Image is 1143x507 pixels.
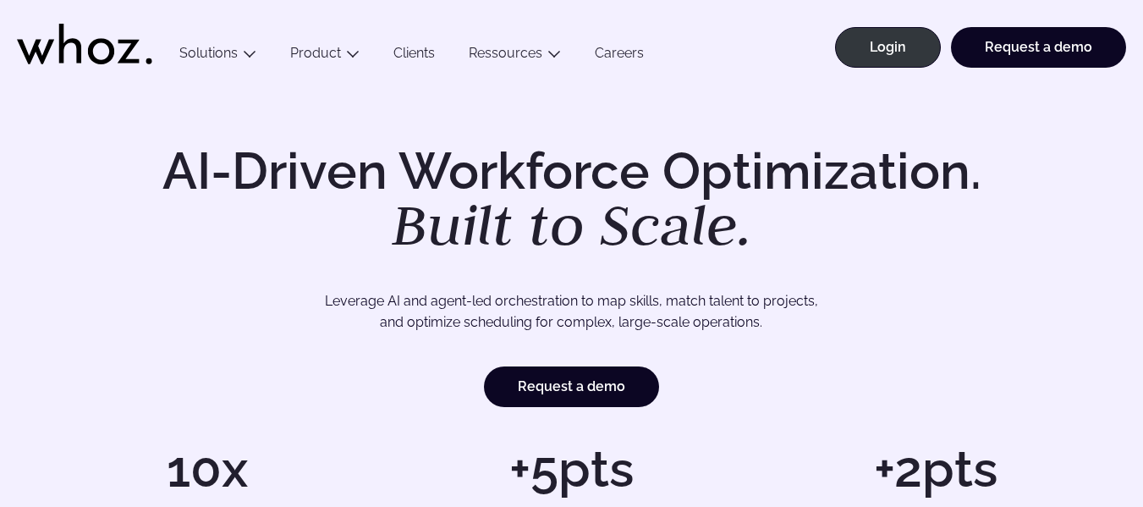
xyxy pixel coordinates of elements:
[162,45,273,68] button: Solutions
[290,45,341,61] a: Product
[139,146,1005,254] h1: AI-Driven Workforce Optimization.
[34,444,381,494] h1: 10x
[578,45,661,68] a: Careers
[273,45,376,68] button: Product
[484,366,659,407] a: Request a demo
[392,187,752,262] em: Built to Scale.
[452,45,578,68] button: Ressources
[762,444,1109,494] h1: +2pts
[88,290,1056,333] p: Leverage AI and agent-led orchestration to map skills, match talent to projects, and optimize sch...
[951,27,1126,68] a: Request a demo
[835,27,941,68] a: Login
[376,45,452,68] a: Clients
[469,45,542,61] a: Ressources
[398,444,745,494] h1: +5pts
